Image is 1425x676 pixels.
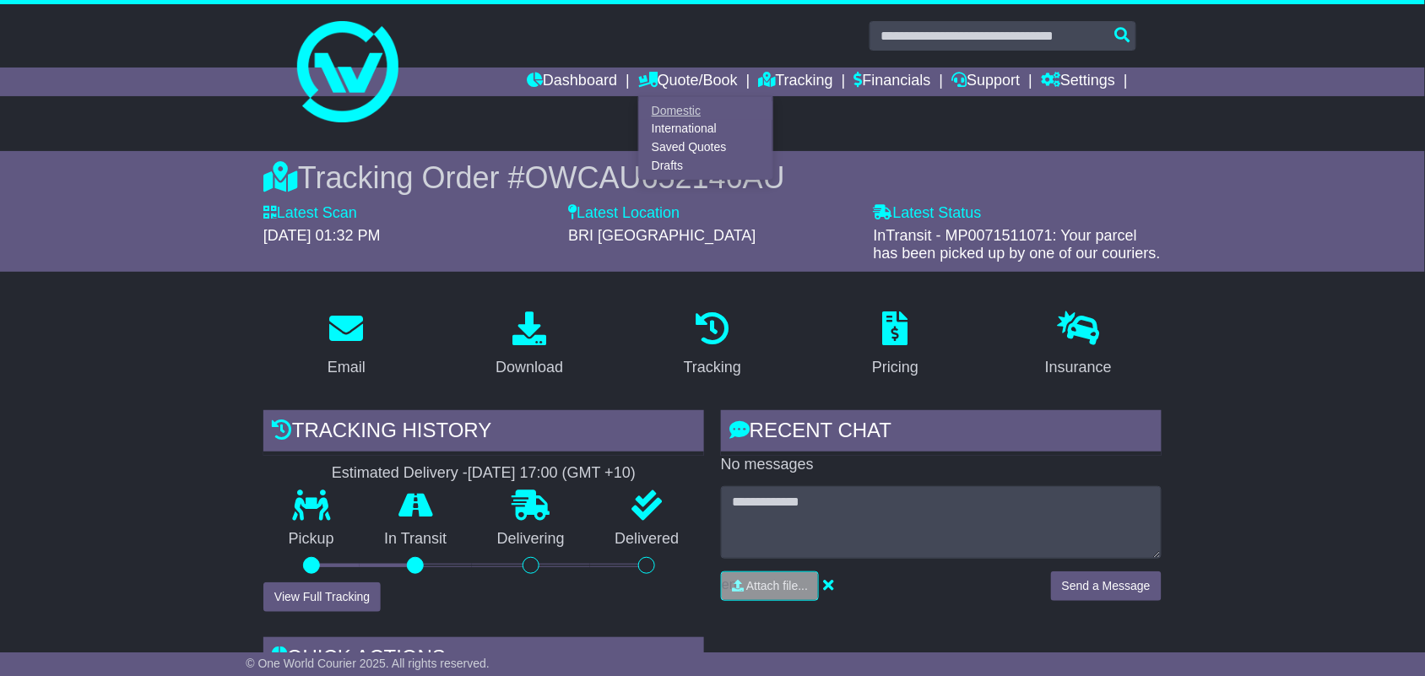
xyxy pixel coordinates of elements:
label: Latest Scan [263,204,357,223]
a: Tracking [759,68,833,96]
p: In Transit [360,530,473,549]
div: Email [328,356,366,379]
button: View Full Tracking [263,582,381,612]
div: Insurance [1045,356,1112,379]
div: Pricing [872,356,918,379]
label: Latest Status [874,204,982,223]
div: Tracking Order # [263,160,1162,196]
span: OWCAU652146AU [525,160,785,195]
p: Delivered [590,530,705,549]
span: [DATE] 01:32 PM [263,227,381,244]
a: Email [317,306,377,385]
a: Domestic [639,101,772,120]
div: Download [496,356,563,379]
a: Insurance [1034,306,1123,385]
a: Support [952,68,1021,96]
span: BRI [GEOGRAPHIC_DATA] [568,227,756,244]
p: Delivering [472,530,590,549]
div: [DATE] 17:00 (GMT +10) [468,464,636,483]
div: RECENT CHAT [721,410,1162,456]
span: © One World Courier 2025. All rights reserved. [246,657,490,670]
a: Drafts [639,156,772,175]
a: Settings [1041,68,1115,96]
p: Pickup [263,530,360,549]
a: International [639,120,772,138]
div: Estimated Delivery - [263,464,704,483]
button: Send a Message [1051,571,1162,601]
p: No messages [721,456,1162,474]
a: Financials [854,68,931,96]
a: Quote/Book [638,68,738,96]
div: Tracking [684,356,741,379]
span: InTransit - MP0071511071: Your parcel has been picked up by one of our couriers. [874,227,1161,262]
a: Download [485,306,574,385]
a: Tracking [673,306,752,385]
a: Pricing [861,306,929,385]
div: Tracking history [263,410,704,456]
div: Quote/Book [638,96,773,180]
a: Saved Quotes [639,138,772,157]
label: Latest Location [568,204,680,223]
a: Dashboard [527,68,617,96]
